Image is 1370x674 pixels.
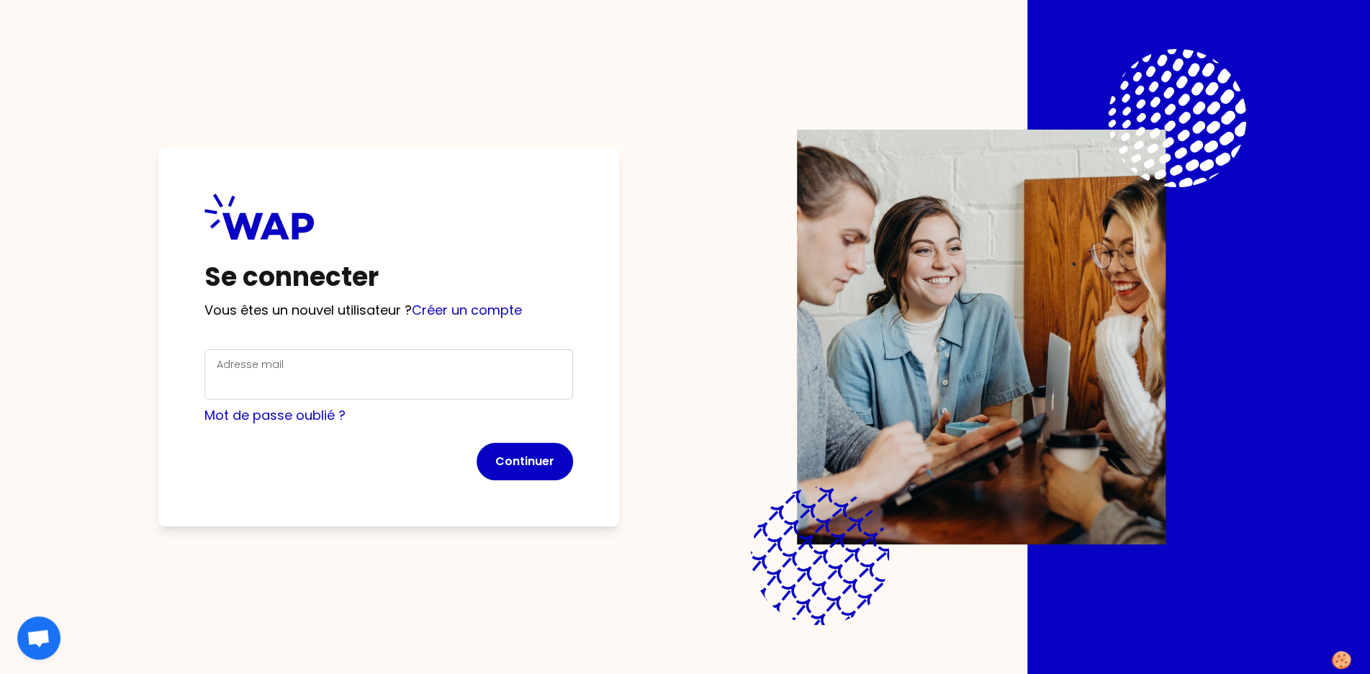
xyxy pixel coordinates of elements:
label: Adresse mail [217,357,284,372]
a: Mot de passe oublié ? [204,406,346,424]
a: Ouvrir le chat [17,616,60,660]
p: Vous êtes un nouvel utilisateur ? [204,300,573,320]
a: Créer un compte [412,301,522,319]
img: Description [797,130,1166,544]
h1: Se connecter [204,263,573,292]
button: Continuer [477,443,573,480]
